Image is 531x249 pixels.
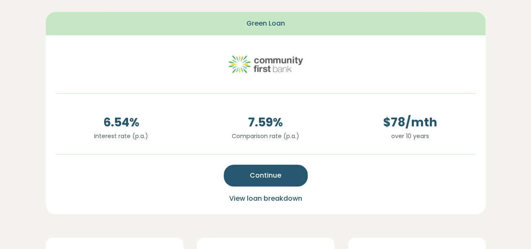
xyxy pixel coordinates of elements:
[224,165,308,186] button: Continue
[56,114,187,131] span: 6.54 %
[56,131,187,141] p: Interest rate (p.a.)
[250,170,281,181] span: Continue
[229,194,302,203] span: View loan breakdown
[200,131,331,141] p: Comparison rate (p.a.)
[345,131,476,141] p: over 10 years
[228,45,303,83] img: community-first logo
[200,114,331,131] span: 7.59 %
[227,193,305,204] button: View loan breakdown
[246,18,285,29] span: Green Loan
[345,114,476,131] span: $ 78 /mth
